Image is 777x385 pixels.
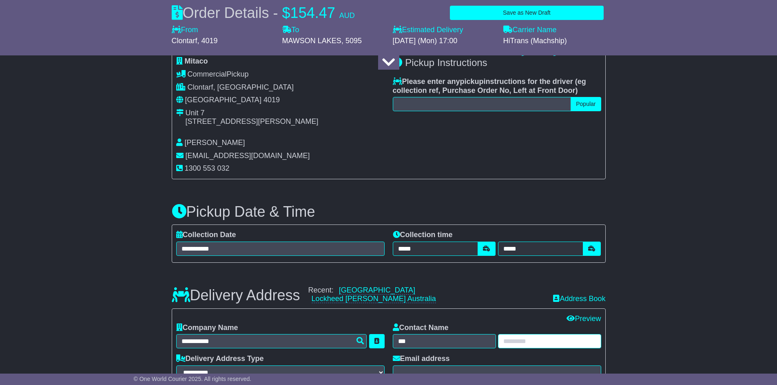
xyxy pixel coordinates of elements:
[172,4,355,22] div: Order Details -
[263,96,280,104] span: 4019
[341,37,362,45] span: , 5095
[393,37,495,46] div: [DATE] (Mon) 17:00
[571,97,601,111] button: Popular
[393,77,586,95] span: eg collection ref, Purchase Order No, Left at Front Door
[553,295,605,303] a: Address Book
[197,37,218,45] span: , 4019
[393,77,601,95] label: Please enter any instructions for the driver ( )
[188,83,294,91] span: Clontarf, [GEOGRAPHIC_DATA]
[176,354,264,363] label: Delivery Address Type
[339,286,415,295] a: [GEOGRAPHIC_DATA]
[186,117,319,126] div: [STREET_ADDRESS][PERSON_NAME]
[185,164,230,172] span: 1300 553 032
[185,139,245,147] span: [PERSON_NAME]
[308,286,545,304] div: Recent:
[393,323,449,332] label: Contact Name
[186,109,319,118] div: Unit 7
[134,376,252,382] span: © One World Courier 2025. All rights reserved.
[503,37,606,46] div: HiTrans (Machship)
[503,26,557,35] label: Carrier Name
[282,4,290,21] span: $
[290,4,335,21] span: 154.47
[450,6,603,20] button: Save as New Draft
[393,26,495,35] label: Estimated Delivery
[393,354,450,363] label: Email address
[339,11,355,20] span: AUD
[460,77,484,86] span: pickup
[176,323,238,332] label: Company Name
[185,96,261,104] span: [GEOGRAPHIC_DATA]
[312,295,436,303] a: Lockheed [PERSON_NAME] Australia
[282,26,299,35] label: To
[282,37,341,45] span: MAWSON LAKES
[172,204,606,220] h3: Pickup Date & Time
[176,70,385,79] div: Pickup
[186,152,310,160] span: [EMAIL_ADDRESS][DOMAIN_NAME]
[393,231,453,240] label: Collection time
[172,26,198,35] label: From
[188,70,227,78] span: Commercial
[176,231,236,240] label: Collection Date
[172,37,197,45] span: Clontarf
[172,287,300,304] h3: Delivery Address
[567,315,601,323] a: Preview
